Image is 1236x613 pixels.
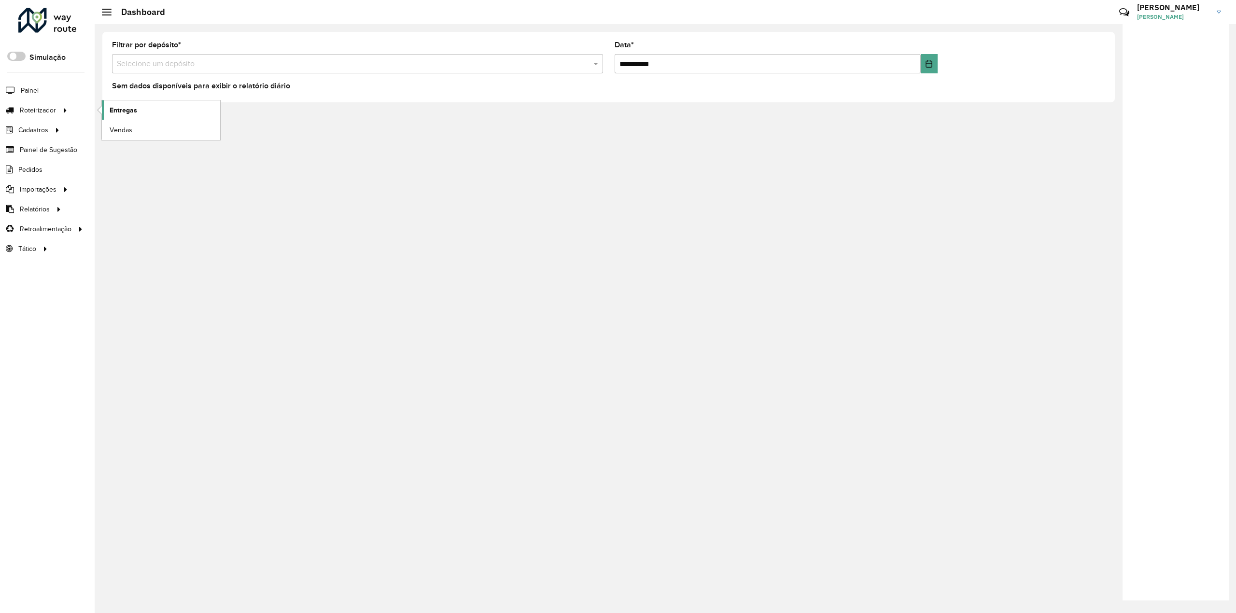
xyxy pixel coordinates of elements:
[18,125,48,135] span: Cadastros
[102,120,220,139] a: Vendas
[20,204,50,214] span: Relatórios
[1137,13,1209,21] span: [PERSON_NAME]
[20,105,56,115] span: Roteirizador
[21,85,39,96] span: Painel
[18,244,36,254] span: Tático
[1114,2,1135,23] a: Contato Rápido
[20,145,77,155] span: Painel de Sugestão
[110,105,137,115] span: Entregas
[110,125,132,135] span: Vendas
[112,39,181,51] label: Filtrar por depósito
[921,54,938,73] button: Choose Date
[20,224,71,234] span: Retroalimentação
[615,39,634,51] label: Data
[20,184,56,195] span: Importações
[112,80,290,92] label: Sem dados disponíveis para exibir o relatório diário
[18,165,42,175] span: Pedidos
[102,100,220,120] a: Entregas
[29,52,66,63] label: Simulação
[1137,3,1209,12] h3: [PERSON_NAME]
[112,7,165,17] h2: Dashboard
